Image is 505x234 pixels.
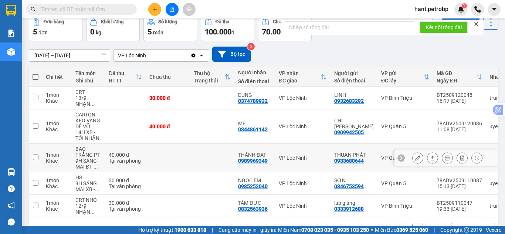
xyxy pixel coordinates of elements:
button: file-add [166,3,179,16]
div: VP Lộc Ninh [279,180,327,186]
span: ... [90,209,95,215]
button: Số lượng5món [143,14,197,41]
div: THÀNH ĐẠT [238,152,271,158]
div: Số điện thoại [334,78,374,84]
div: Trạng thái [194,78,225,84]
div: VP gửi [381,70,423,76]
div: 1 món [46,177,68,183]
span: Cung cấp máy in - giấy in: [218,226,276,234]
span: 5 [33,27,37,36]
div: 0989969349 [238,158,268,164]
div: ĐC giao [279,78,321,84]
span: aim [186,7,192,12]
div: Đã thu [109,70,136,76]
div: Khác [46,158,68,164]
div: Người gửi [334,70,374,76]
div: Tại văn phòng [109,158,142,164]
div: Khác [46,183,68,189]
input: Tìm tên, số ĐT hoặc mã đơn [41,5,128,13]
div: 0933680644 [334,158,364,164]
div: Ngày ĐH [437,78,476,84]
div: 78ADV2509120036 [437,121,482,126]
span: Hỗ trợ kỹ thuật: [138,226,206,234]
div: SƠN [334,177,374,183]
sup: 3 [247,43,255,50]
span: ⚪️ [371,228,373,231]
div: HTTT [109,78,136,84]
img: solution-icon [7,30,15,37]
span: question-circle [8,185,15,192]
div: 1 món [46,121,68,126]
button: Đơn hàng5đơn [29,14,82,41]
div: Tại văn phòng [109,183,142,189]
span: file-add [169,7,174,12]
div: 1 món [46,92,68,98]
div: 0344861142 [238,126,268,132]
div: VP Lộc Ninh [279,203,327,209]
span: ... [95,186,99,192]
div: 0374789932 [238,98,268,104]
th: Toggle SortBy [105,67,146,87]
div: HS [75,174,101,180]
span: message [8,218,15,225]
th: Toggle SortBy [377,67,433,87]
div: VP Lộc Ninh [118,52,146,59]
div: 40.000 đ [149,123,186,129]
div: 40.000 đ [109,152,142,158]
strong: 0369 525 060 [396,227,428,233]
div: BT2509110047 [437,200,482,206]
span: close [474,21,479,27]
div: 0909942505 [334,129,364,135]
div: VP Quận 5 [381,180,429,186]
span: 5 [148,27,152,36]
div: 30.000 đ [109,200,142,206]
div: lab giang [334,200,374,206]
div: Ghi chú [75,78,101,84]
span: hant.petrobp [409,4,454,14]
button: Đã thu100.000đ [201,14,254,41]
div: 0985252040 [238,183,268,189]
div: VP Lộc Ninh [279,95,327,101]
button: Bộ lọc [212,47,251,62]
img: phone-icon [474,6,481,13]
input: Nhập số tổng đài [285,21,414,33]
span: | [212,226,213,234]
div: 78ADV2509110087 [437,177,482,183]
div: Người nhận [238,69,271,75]
div: CRT [75,89,101,95]
button: Chưa thu70.000đ [258,14,312,41]
div: Số điện thoại [238,78,271,84]
div: Số lượng [158,19,177,24]
div: CRT NHỎ [75,197,101,203]
div: 0333912688 [334,206,364,212]
th: Toggle SortBy [275,67,331,87]
svg: open [199,52,204,58]
div: BT2509120048 [437,92,482,98]
div: Đã thu [216,19,229,24]
div: VP Lộc Ninh [279,123,327,129]
div: Khác [46,126,68,132]
div: 30.000 đ [109,177,142,183]
div: BAO TRẮNG PT [75,146,101,158]
div: Khác [46,98,68,104]
div: Sửa đơn hàng [412,152,423,163]
strong: 1900 633 818 [174,227,206,233]
span: | [434,226,435,234]
button: plus [148,3,161,16]
div: 0346753594 [334,183,364,189]
span: plus [152,7,157,12]
div: 11:08 [DATE] [437,126,482,132]
div: 14H XB - TỐI NHẬN [75,129,101,141]
span: 100.000 [205,27,231,36]
span: 70.000 [262,27,285,36]
div: 0932683292 [334,98,364,104]
span: 0 [90,27,94,36]
div: MÊ [238,121,271,126]
div: 10 / trang [456,225,479,233]
div: 0832563936 [238,206,268,212]
div: TÂM ĐỨC [238,200,271,206]
input: Select a date range. [29,50,110,61]
div: VP nhận [279,70,321,76]
div: VP Quận 5 [381,123,429,129]
div: 13/9 NHẬN HÀNG [75,95,101,107]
